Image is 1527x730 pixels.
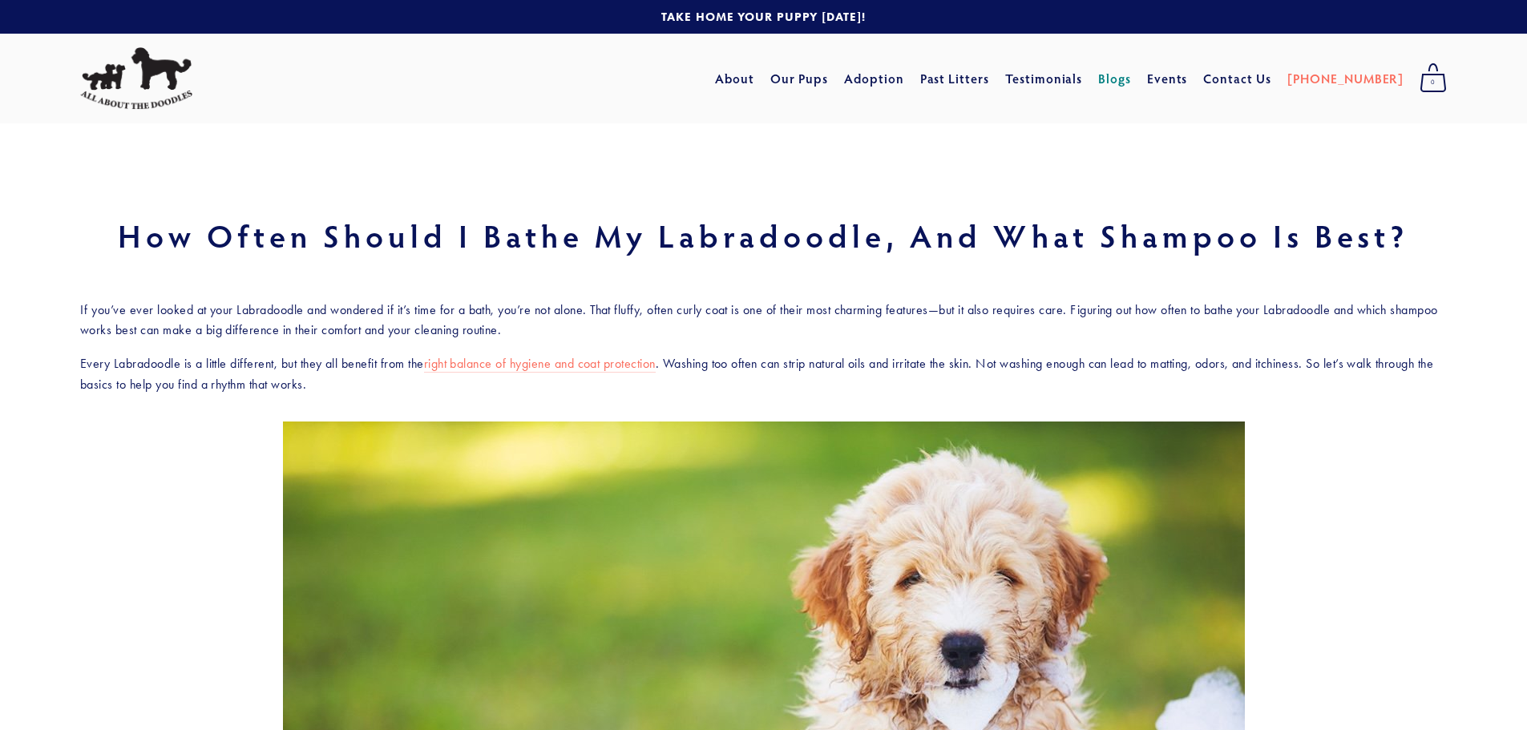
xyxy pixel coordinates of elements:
h1: How Often Should I Bathe My Labradoodle, and What Shampoo Is Best? [80,220,1447,252]
a: Blogs [1098,64,1131,93]
a: [PHONE_NUMBER] [1287,64,1404,93]
a: 0 items in cart [1412,58,1455,99]
a: About [715,64,754,93]
a: right balance of hygiene and coat protection [424,356,656,373]
span: 0 [1420,72,1447,93]
p: Every Labradoodle is a little different, but they all benefit from the . Washing too often can st... [80,353,1447,394]
a: Adoption [844,64,904,93]
img: All About The Doodles [80,47,192,110]
a: Testimonials [1005,64,1083,93]
a: Events [1147,64,1188,93]
a: Contact Us [1203,64,1271,93]
a: Past Litters [920,70,990,87]
p: If you’ve ever looked at your Labradoodle and wondered if it’s time for a bath, you’re not alone.... [80,300,1447,341]
a: Our Pups [770,64,829,93]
